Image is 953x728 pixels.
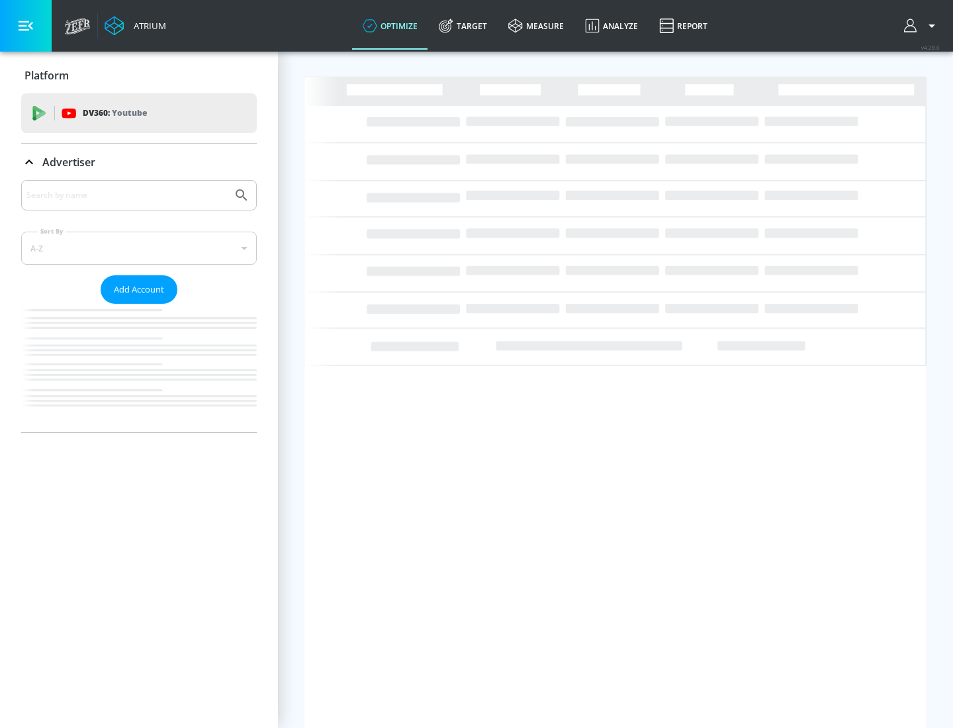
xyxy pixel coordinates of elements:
p: Platform [24,68,69,83]
label: Sort By [38,227,66,236]
p: Advertiser [42,155,95,169]
a: Report [649,2,718,50]
p: Youtube [112,106,147,120]
nav: list of Advertiser [21,304,257,432]
a: measure [498,2,574,50]
span: v 4.28.0 [921,44,940,51]
div: Atrium [128,20,166,32]
span: Add Account [114,282,164,297]
div: Advertiser [21,180,257,432]
a: optimize [352,2,428,50]
button: Add Account [101,275,177,304]
a: Target [428,2,498,50]
div: A-Z [21,232,257,265]
a: Atrium [105,16,166,36]
div: DV360: Youtube [21,93,257,133]
div: Advertiser [21,144,257,181]
div: Platform [21,57,257,94]
input: Search by name [26,187,227,204]
p: DV360: [83,106,147,120]
a: Analyze [574,2,649,50]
